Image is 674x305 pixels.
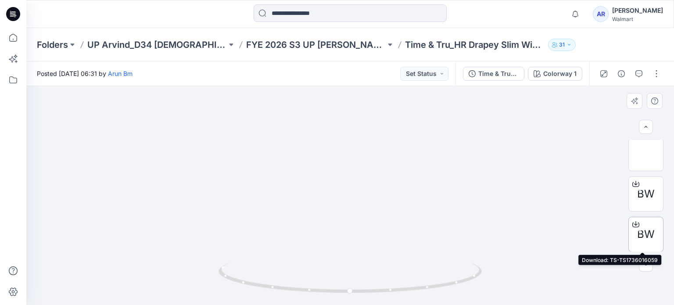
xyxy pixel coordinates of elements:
[612,16,663,22] div: Walmart
[463,67,524,81] button: Time & Tru_HR Drapey Slim Wide Leg
[543,69,577,79] div: Colorway 1
[637,226,655,242] span: BW
[593,6,609,22] div: AR
[559,40,565,50] p: 31
[612,5,663,16] div: [PERSON_NAME]
[108,70,133,77] a: Arun Bm
[246,39,386,51] a: FYE 2026 S3 UP [PERSON_NAME] [PERSON_NAME]
[87,39,227,51] a: UP Arvind_D34 [DEMOGRAPHIC_DATA] Bottoms
[637,186,655,202] span: BW
[548,39,576,51] button: 31
[37,39,68,51] a: Folders
[37,69,133,78] span: Posted [DATE] 06:31 by
[405,39,545,51] p: Time & Tru_HR Drapey Slim Wide Leg
[614,67,628,81] button: Details
[478,69,519,79] div: Time & Tru_HR Drapey Slim Wide Leg
[528,67,582,81] button: Colorway 1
